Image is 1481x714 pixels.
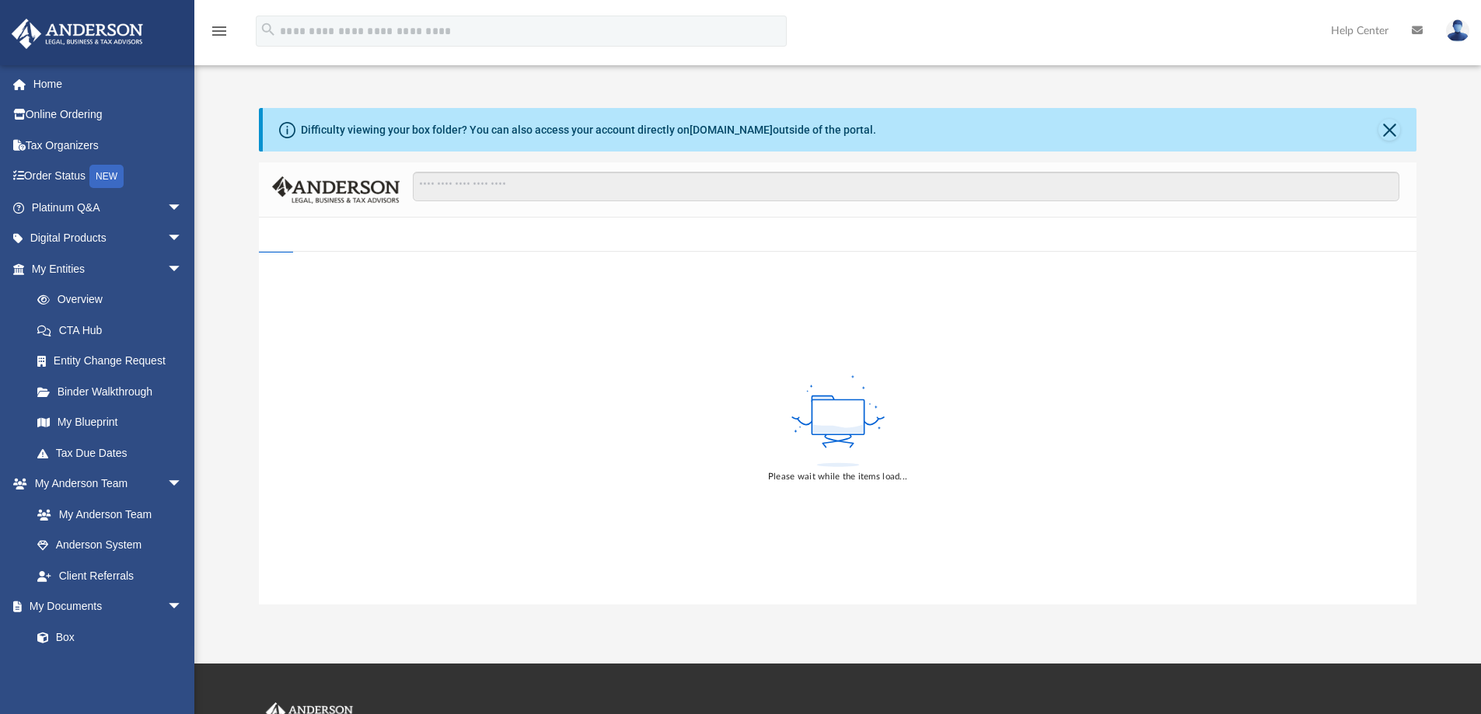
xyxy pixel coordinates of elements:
a: CTA Hub [22,315,206,346]
input: Search files and folders [413,172,1399,201]
a: Platinum Q&Aarrow_drop_down [11,192,206,223]
button: Close [1378,119,1400,141]
span: arrow_drop_down [167,253,198,285]
div: Please wait while the items load... [768,470,907,484]
a: Digital Productsarrow_drop_down [11,223,206,254]
a: Entity Change Request [22,346,206,377]
a: Anderson System [22,530,198,561]
img: Anderson Advisors Platinum Portal [7,19,148,49]
span: arrow_drop_down [167,468,198,500]
div: NEW [89,165,124,188]
i: search [260,21,277,38]
a: Meeting Minutes [22,653,198,684]
a: Home [11,68,206,99]
a: Order StatusNEW [11,161,206,193]
a: Tax Due Dates [22,437,206,468]
a: Client Referrals [22,560,198,591]
a: My Entitiesarrow_drop_down [11,253,206,284]
a: Box [22,622,190,653]
a: My Anderson Teamarrow_drop_down [11,468,198,500]
span: arrow_drop_down [167,223,198,255]
a: Binder Walkthrough [22,376,206,407]
span: arrow_drop_down [167,591,198,623]
a: Overview [22,284,206,315]
img: User Pic [1446,19,1469,42]
div: Difficulty viewing your box folder? You can also access your account directly on outside of the p... [301,122,876,138]
a: My Blueprint [22,407,198,438]
a: Online Ordering [11,99,206,131]
a: Tax Organizers [11,130,206,161]
a: [DOMAIN_NAME] [690,124,773,136]
i: menu [210,22,229,40]
a: My Anderson Team [22,499,190,530]
a: My Documentsarrow_drop_down [11,591,198,622]
a: menu [210,30,229,40]
span: arrow_drop_down [167,192,198,224]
